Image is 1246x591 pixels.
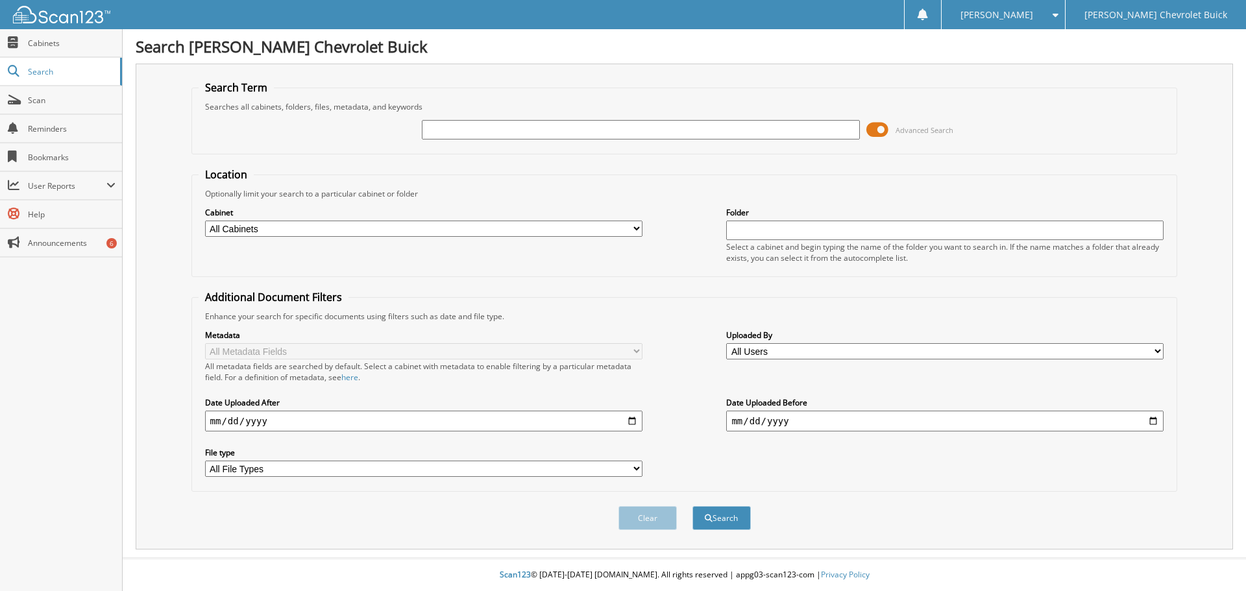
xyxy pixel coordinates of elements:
span: [PERSON_NAME] Chevrolet Buick [1084,11,1227,19]
label: File type [205,447,642,458]
label: Cabinet [205,207,642,218]
span: Announcements [28,237,116,248]
div: © [DATE]-[DATE] [DOMAIN_NAME]. All rights reserved | appg03-scan123-com | [123,559,1246,591]
span: Scan [28,95,116,106]
button: Search [692,506,751,530]
input: end [726,411,1164,431]
a: here [341,372,358,383]
div: Enhance your search for specific documents using filters such as date and file type. [199,311,1171,322]
div: Select a cabinet and begin typing the name of the folder you want to search in. If the name match... [726,241,1164,263]
iframe: Chat Widget [1181,529,1246,591]
legend: Location [199,167,254,182]
label: Uploaded By [726,330,1164,341]
div: Searches all cabinets, folders, files, metadata, and keywords [199,101,1171,112]
label: Date Uploaded After [205,397,642,408]
div: Optionally limit your search to a particular cabinet or folder [199,188,1171,199]
span: [PERSON_NAME] [960,11,1033,19]
span: Search [28,66,114,77]
div: 6 [106,238,117,248]
h1: Search [PERSON_NAME] Chevrolet Buick [136,36,1233,57]
span: User Reports [28,180,106,191]
span: Reminders [28,123,116,134]
span: Cabinets [28,38,116,49]
legend: Search Term [199,80,274,95]
span: Help [28,209,116,220]
a: Privacy Policy [821,569,870,580]
span: Bookmarks [28,152,116,163]
label: Date Uploaded Before [726,397,1164,408]
span: Scan123 [500,569,531,580]
label: Metadata [205,330,642,341]
img: scan123-logo-white.svg [13,6,110,23]
span: Advanced Search [896,125,953,135]
div: All metadata fields are searched by default. Select a cabinet with metadata to enable filtering b... [205,361,642,383]
input: start [205,411,642,431]
button: Clear [618,506,677,530]
label: Folder [726,207,1164,218]
legend: Additional Document Filters [199,290,348,304]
